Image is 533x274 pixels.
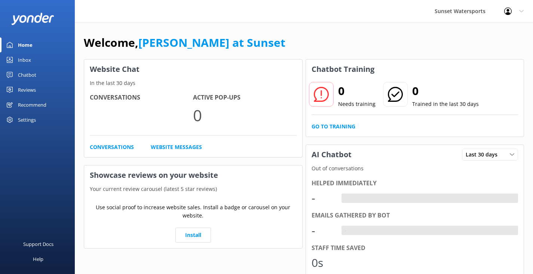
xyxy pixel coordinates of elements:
[84,185,302,193] p: Your current review carousel (latest 5 star reviews)
[312,254,334,272] div: 0s
[11,13,54,25] img: yonder-white-logo.png
[18,112,36,127] div: Settings
[23,237,53,252] div: Support Docs
[90,203,297,220] p: Use social proof to increase website sales. Install a badge or carousel on your website.
[312,179,518,188] div: Helped immediately
[306,60,380,79] h3: Chatbot Training
[18,82,36,97] div: Reviews
[151,143,202,151] a: Website Messages
[341,194,347,203] div: -
[312,222,334,240] div: -
[90,143,134,151] a: Conversations
[84,60,302,79] h3: Website Chat
[18,37,33,52] div: Home
[84,165,302,185] h3: Showcase reviews on your website
[18,97,46,112] div: Recommend
[90,93,193,103] h4: Conversations
[138,35,285,50] a: [PERSON_NAME] at Sunset
[466,150,502,159] span: Last 30 days
[193,103,296,128] p: 0
[33,252,43,267] div: Help
[338,100,376,108] p: Needs training
[312,243,518,253] div: Staff time saved
[412,100,479,108] p: Trained in the last 30 days
[306,164,524,173] p: Out of conversations
[312,189,334,207] div: -
[312,122,355,131] a: Go to Training
[175,228,211,243] a: Install
[312,211,518,220] div: Emails gathered by bot
[306,145,357,164] h3: AI Chatbot
[18,52,31,67] div: Inbox
[193,93,296,103] h4: Active Pop-ups
[341,226,347,235] div: -
[338,82,376,100] h2: 0
[412,82,479,100] h2: 0
[84,34,285,52] h1: Welcome,
[84,79,302,87] p: In the last 30 days
[18,67,36,82] div: Chatbot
